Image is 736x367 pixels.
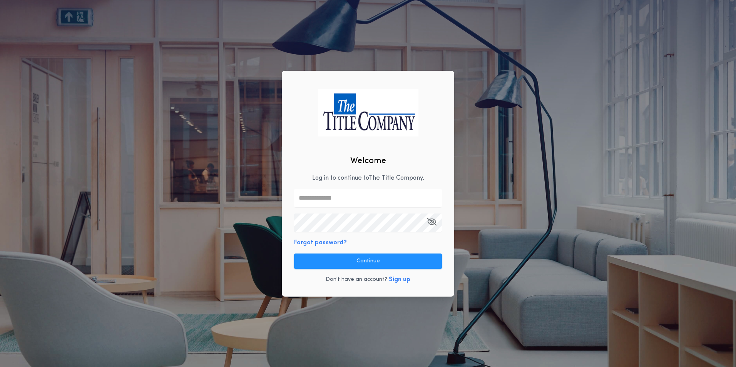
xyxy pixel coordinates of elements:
[318,89,418,136] img: logo
[294,238,347,247] button: Forgot password?
[350,155,386,167] h2: Welcome
[326,276,387,284] p: Don't have an account?
[312,173,424,183] p: Log in to continue to The Title Company .
[389,275,410,284] button: Sign up
[294,254,442,269] button: Continue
